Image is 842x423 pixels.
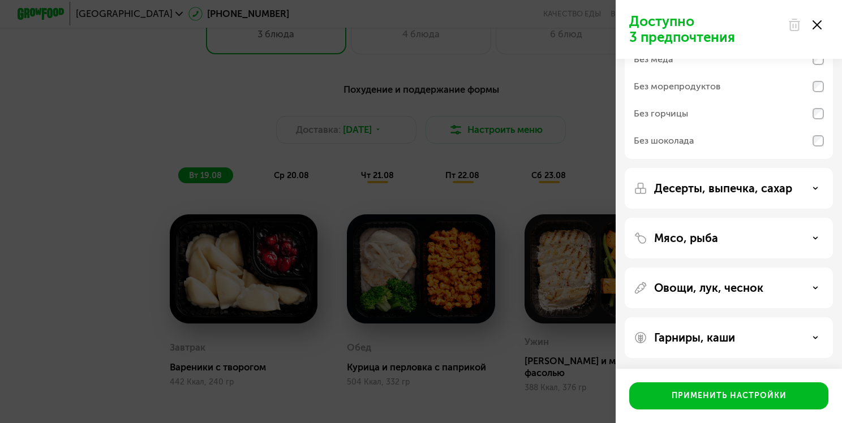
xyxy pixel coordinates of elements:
div: Без меда [634,53,673,66]
p: Доступно 3 предпочтения [629,14,781,45]
div: Без горчицы [634,107,688,120]
p: Гарниры, каши [654,331,735,344]
p: Десерты, выпечка, сахар [654,182,792,195]
p: Мясо, рыба [654,231,718,245]
div: Без морепродуктов [634,80,720,93]
button: Применить настройки [629,382,828,409]
div: Применить настройки [672,390,787,402]
div: Без шоколада [634,134,694,148]
p: Овощи, лук, чеснок [654,281,763,295]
